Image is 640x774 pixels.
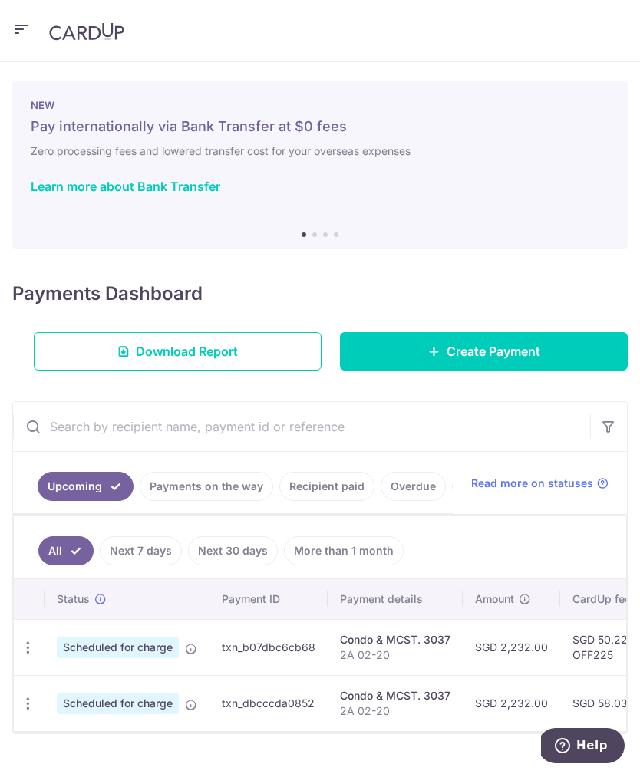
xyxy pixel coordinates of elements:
iframe: Opens a widget where you can find more information [541,728,625,766]
a: Learn more about Bank Transfer [31,179,220,194]
a: Payments on the way [140,472,273,501]
td: SGD 2,232.00 [463,675,560,731]
a: Next 7 days [100,536,182,565]
p: NEW [31,99,609,111]
span: Create Payment [447,342,540,361]
span: Scheduled for charge [57,693,179,714]
p: 2A 02-20 [340,703,450,719]
h4: Payments Dashboard [12,280,203,308]
a: Download Report [34,332,322,371]
span: CardUp fee [572,591,631,607]
td: txn_b07dbc6cb68 [209,619,328,675]
span: Download Report [136,342,238,361]
span: Status [57,591,90,607]
h5: Pay internationally via Bank Transfer at $0 fees [31,117,609,136]
h6: Zero processing fees and lowered transfer cost for your overseas expenses [31,142,609,160]
span: Amount [475,591,514,607]
a: All [38,536,94,565]
a: Read more on statuses [471,476,609,491]
a: Cancelled [452,472,524,501]
a: Create Payment [340,332,628,371]
a: Next 30 days [188,536,278,565]
img: CardUp [49,22,124,41]
a: Overdue [381,472,446,501]
a: More than 1 month [284,536,404,565]
th: Payment details [328,579,463,619]
p: 2A 02-20 [340,647,450,663]
th: Payment ID [209,579,328,619]
span: Scheduled for charge [57,637,179,658]
td: txn_dbcccda0852 [209,675,328,731]
div: Condo & MCST. 3037 [340,632,450,647]
a: Upcoming [38,472,134,501]
span: Read more on statuses [471,476,593,491]
div: Condo & MCST. 3037 [340,688,450,703]
a: Recipient paid [279,472,374,501]
input: Search by recipient name, payment id or reference [13,402,590,451]
td: SGD 2,232.00 [463,619,560,675]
